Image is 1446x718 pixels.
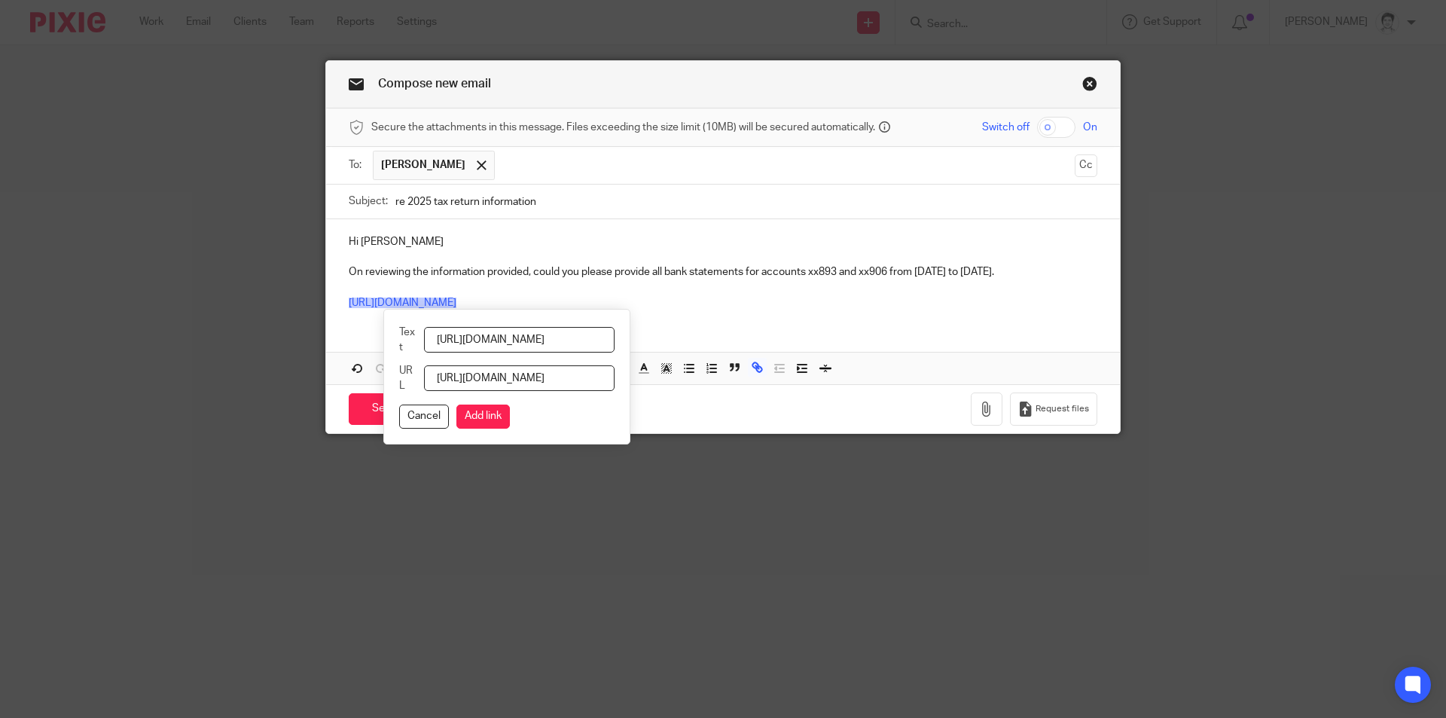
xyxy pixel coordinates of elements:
button: Cc [1075,154,1097,177]
label: URL [399,363,416,394]
button: Cancel [399,405,449,429]
label: Subject: [349,194,388,209]
p: Hi [PERSON_NAME] [349,234,1097,249]
input: https:// [424,365,615,391]
span: On [1083,120,1097,135]
span: Switch off [982,120,1030,135]
a: Close this dialog window [1082,76,1097,96]
span: Secure the attachments in this message. Files exceeding the size limit (10MB) will be secured aut... [371,120,875,135]
span: [PERSON_NAME] [381,157,465,173]
button: Add link [456,405,510,429]
span: Compose new email [378,78,491,90]
a: [URL][DOMAIN_NAME] [349,298,456,308]
label: Text [399,325,416,356]
input: Text for the link [424,327,615,353]
span: Request files [1036,403,1089,415]
button: Request files [1010,393,1097,426]
label: To: [349,157,365,173]
input: Send [349,393,420,426]
p: On reviewing the information provided, could you please provide all bank statements for accounts ... [349,264,1097,280]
